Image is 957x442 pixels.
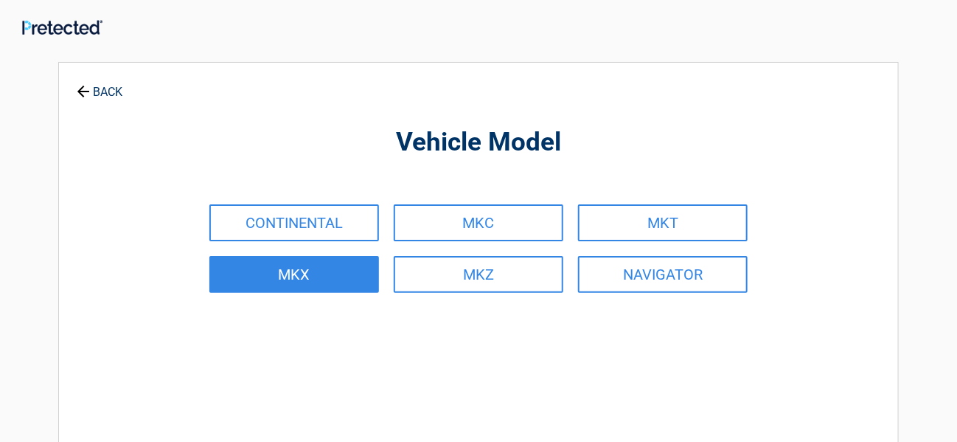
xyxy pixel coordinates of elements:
[394,204,563,241] a: MKC
[209,204,379,241] a: CONTINENTAL
[22,20,102,35] img: Main Logo
[74,72,125,98] a: BACK
[578,256,748,293] a: NAVIGATOR
[140,125,817,160] h2: Vehicle Model
[578,204,748,241] a: MKT
[209,256,379,293] a: MKX
[394,256,563,293] a: MKZ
